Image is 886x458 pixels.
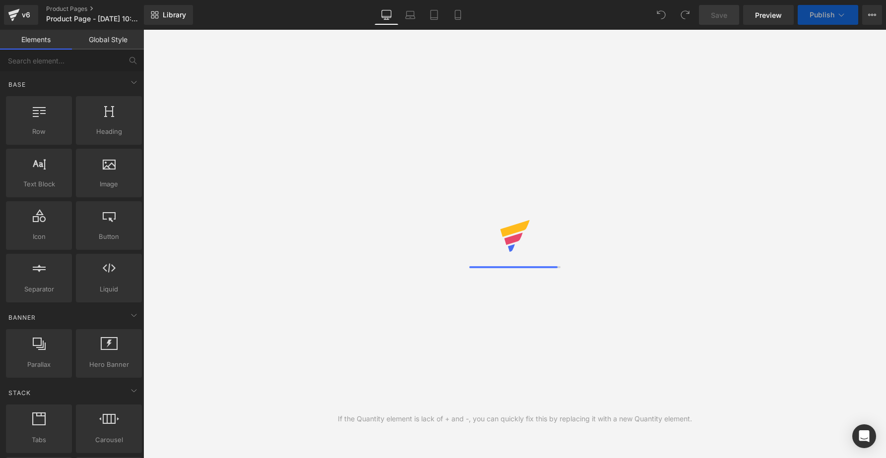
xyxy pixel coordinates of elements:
a: Laptop [398,5,422,25]
a: Product Pages [46,5,160,13]
span: Liquid [79,284,139,294]
span: Row [9,126,69,137]
button: Undo [651,5,671,25]
span: Product Page - [DATE] 10:52:02 [46,15,141,23]
button: Redo [675,5,695,25]
span: Library [163,10,186,19]
a: v6 [4,5,38,25]
button: More [862,5,882,25]
a: Tablet [422,5,446,25]
span: Publish [810,11,834,19]
span: Stack [7,388,32,398]
span: Carousel [79,435,139,445]
span: Heading [79,126,139,137]
span: Tabs [9,435,69,445]
a: Mobile [446,5,470,25]
span: Icon [9,231,69,242]
span: Preview [755,10,782,20]
a: New Library [144,5,193,25]
a: Desktop [375,5,398,25]
span: Hero Banner [79,359,139,370]
span: Parallax [9,359,69,370]
span: Text Block [9,179,69,189]
span: Button [79,231,139,242]
div: Open Intercom Messenger [852,424,876,448]
span: Banner [7,313,37,322]
span: Base [7,80,27,89]
a: Global Style [72,30,144,50]
div: If the Quantity element is lack of + and -, you can quickly fix this by replacing it with a new Q... [338,413,692,424]
div: v6 [20,8,32,21]
a: Preview [743,5,794,25]
span: Separator [9,284,69,294]
button: Publish [798,5,858,25]
span: Image [79,179,139,189]
span: Save [711,10,727,20]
